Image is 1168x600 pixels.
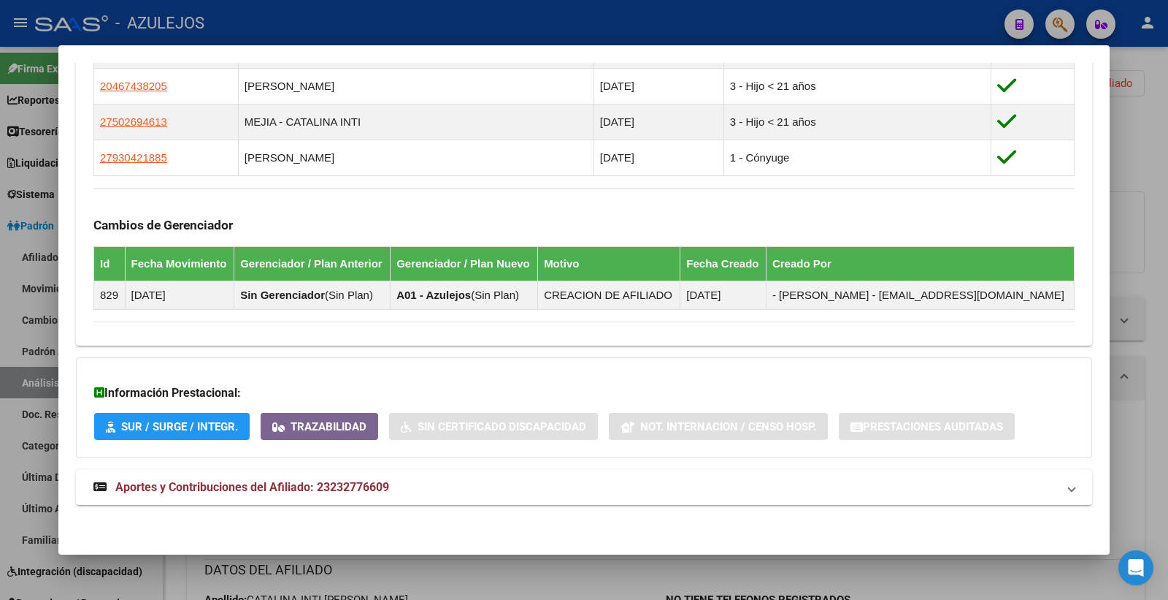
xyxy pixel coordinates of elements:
[125,281,234,310] td: [DATE]
[238,140,593,175] td: [PERSON_NAME]
[76,470,1092,505] mat-expansion-panel-header: Aportes y Contribuciones del Afiliado: 23232776609
[766,281,1074,310] td: - [PERSON_NAME] - [EMAIL_ADDRESS][DOMAIN_NAME]
[839,413,1015,440] button: Prestaciones Auditadas
[391,281,538,310] td: ( )
[723,68,991,104] td: 3 - Hijo < 21 años
[1118,550,1153,585] div: Open Intercom Messenger
[538,247,680,281] th: Motivo
[240,289,325,301] strong: Sin Gerenciador
[593,104,723,140] td: [DATE]
[328,289,369,301] span: Sin Plan
[640,420,816,433] span: Not. Internacion / Censo Hosp.
[766,247,1074,281] th: Creado Por
[93,217,1075,233] h3: Cambios de Gerenciador
[234,247,391,281] th: Gerenciador / Plan Anterior
[94,247,126,281] th: Id
[94,384,1074,402] h3: Información Prestacional:
[94,281,126,310] td: 829
[680,281,766,310] td: [DATE]
[680,247,766,281] th: Fecha Creado
[391,247,538,281] th: Gerenciador / Plan Nuevo
[94,413,250,440] button: SUR / SURGE / INTEGR.
[291,420,366,433] span: Trazabilidad
[723,140,991,175] td: 1 - Cónyuge
[538,281,680,310] td: CREACION DE AFILIADO
[396,289,471,301] strong: A01 - Azulejos
[234,281,391,310] td: ( )
[238,68,593,104] td: [PERSON_NAME]
[100,80,167,92] span: 20467438205
[389,413,598,440] button: Sin Certificado Discapacidad
[121,420,238,433] span: SUR / SURGE / INTEGR.
[609,413,828,440] button: Not. Internacion / Censo Hosp.
[238,104,593,140] td: MEJIA - CATALINA INTI
[863,420,1003,433] span: Prestaciones Auditadas
[115,480,389,494] span: Aportes y Contribuciones del Afiliado: 23232776609
[474,289,515,301] span: Sin Plan
[100,115,167,128] span: 27502694613
[100,151,167,164] span: 27930421885
[261,413,378,440] button: Trazabilidad
[125,247,234,281] th: Fecha Movimiento
[418,420,586,433] span: Sin Certificado Discapacidad
[593,140,723,175] td: [DATE]
[723,104,991,140] td: 3 - Hijo < 21 años
[593,68,723,104] td: [DATE]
